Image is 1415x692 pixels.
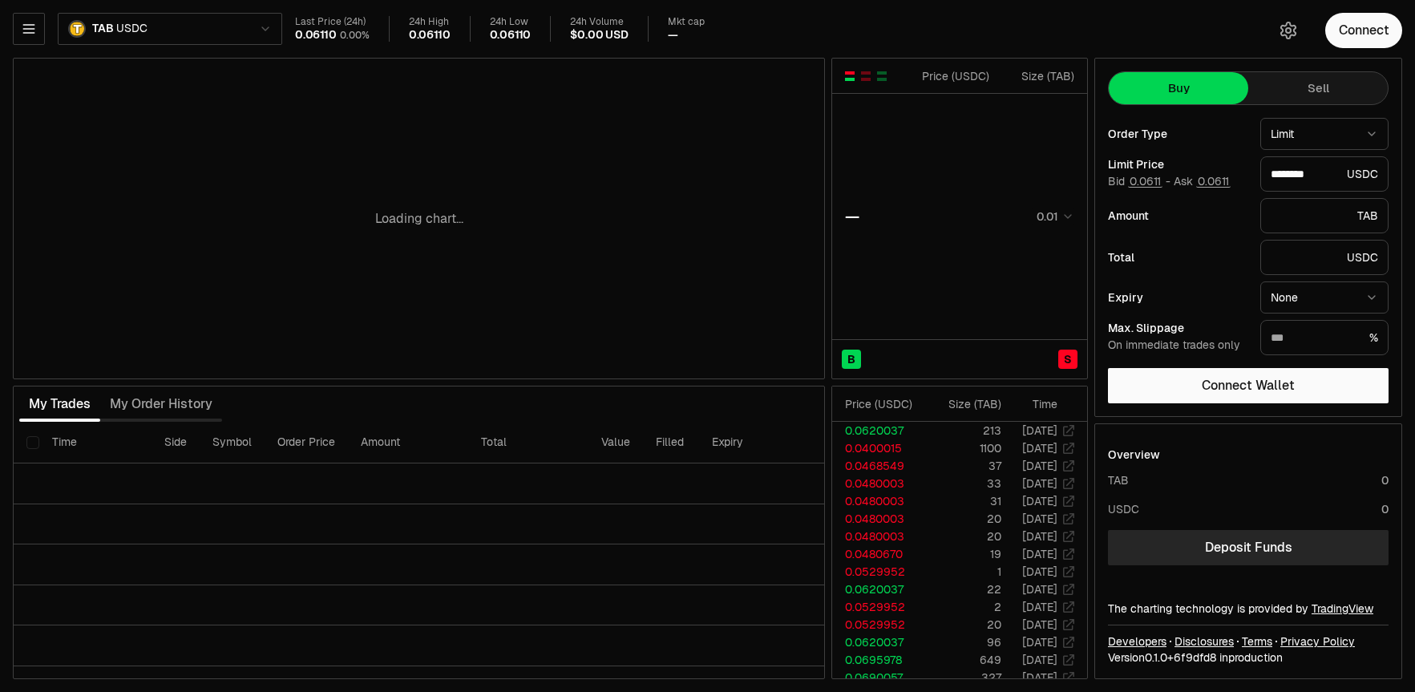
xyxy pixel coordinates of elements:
span: B [847,351,855,367]
div: TAB [1108,472,1129,488]
a: Privacy Policy [1280,633,1355,650]
button: Connect [1325,13,1402,48]
td: 0.0400015 [832,439,925,457]
div: Expiry [1108,292,1247,303]
a: TradingView [1312,601,1373,616]
td: 0.0480003 [832,528,925,545]
img: TAB Logo [70,22,84,36]
th: Time [39,422,152,463]
div: Total [1108,252,1247,263]
div: USDC [1108,501,1139,517]
time: [DATE] [1022,547,1057,561]
div: USDC [1260,156,1389,192]
time: [DATE] [1022,582,1057,597]
span: USDC [116,22,147,36]
button: Show Buy and Sell Orders [843,70,856,83]
button: Show Sell Orders Only [859,70,872,83]
th: Filled [643,422,699,463]
div: Limit Price [1108,159,1247,170]
time: [DATE] [1022,635,1057,650]
td: 0.0468549 [832,457,925,475]
button: 0.01 [1032,207,1074,226]
div: — [668,28,678,42]
time: [DATE] [1022,441,1057,455]
th: Order Price [265,422,348,463]
td: 20 [925,616,1002,633]
td: 1100 [925,439,1002,457]
button: 0.0611 [1196,175,1231,188]
button: None [1260,281,1389,314]
div: Amount [1108,210,1247,221]
div: 24h Volume [570,16,628,28]
time: [DATE] [1022,494,1057,508]
div: — [845,205,859,228]
td: 0.0480003 [832,510,925,528]
div: Price ( USDC ) [845,396,924,412]
td: 0.0529952 [832,563,925,581]
button: Buy [1109,72,1248,104]
th: Side [152,422,200,463]
button: My Order History [100,388,222,420]
time: [DATE] [1022,512,1057,526]
td: 20 [925,510,1002,528]
div: 24h Low [490,16,532,28]
td: 20 [925,528,1002,545]
span: S [1064,351,1072,367]
div: Max. Slippage [1108,322,1247,334]
a: Disclosures [1174,633,1234,650]
td: 33 [925,475,1002,492]
div: % [1260,320,1389,355]
div: Last Price (24h) [295,16,370,28]
td: 0.0620037 [832,581,925,598]
button: Sell [1248,72,1388,104]
div: 0.00% [340,29,370,42]
span: Bid - [1108,175,1170,189]
td: 213 [925,422,1002,439]
div: The charting technology is provided by [1108,601,1389,617]
div: 0 [1381,472,1389,488]
span: Ask [1174,175,1231,189]
button: 0.0611 [1128,175,1162,188]
td: 22 [925,581,1002,598]
td: 0.0480670 [832,545,925,563]
div: 0.06110 [295,28,337,42]
time: [DATE] [1022,600,1057,614]
td: 327 [925,669,1002,686]
td: 649 [925,651,1002,669]
div: TAB [1260,198,1389,233]
div: USDC [1260,240,1389,275]
td: 0.0690057 [832,669,925,686]
button: My Trades [19,388,100,420]
time: [DATE] [1022,459,1057,473]
th: Value [588,422,643,463]
time: [DATE] [1022,617,1057,632]
time: [DATE] [1022,670,1057,685]
td: 0.0480003 [832,492,925,510]
button: Show Buy Orders Only [875,70,888,83]
time: [DATE] [1022,565,1057,579]
p: Loading chart... [375,209,463,229]
td: 37 [925,457,1002,475]
div: Version 0.1.0 + in production [1108,650,1389,666]
div: $0.00 USD [570,28,628,42]
div: 24h High [409,16,451,28]
div: On immediate trades only [1108,338,1247,353]
td: 0.0529952 [832,598,925,616]
a: Developers [1108,633,1166,650]
td: 1 [925,563,1002,581]
button: Limit [1260,118,1389,150]
time: [DATE] [1022,423,1057,438]
time: [DATE] [1022,653,1057,667]
div: Mkt cap [668,16,705,28]
div: Overview [1108,447,1160,463]
div: 0 [1381,501,1389,517]
th: Expiry [699,422,807,463]
div: 0.06110 [409,28,451,42]
a: Terms [1242,633,1272,650]
div: 0.06110 [490,28,532,42]
div: Order Type [1108,128,1247,140]
th: Amount [348,422,468,463]
td: 96 [925,633,1002,651]
button: Connect Wallet [1108,368,1389,403]
td: 0.0529952 [832,616,925,633]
